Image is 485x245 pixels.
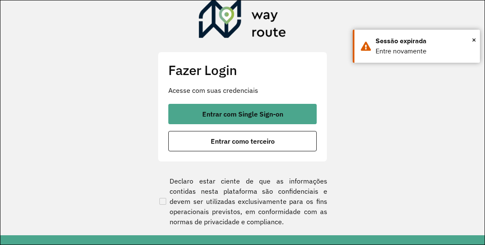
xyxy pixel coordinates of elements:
[211,138,275,145] span: Entrar como terceiro
[472,33,476,46] span: ×
[168,85,317,95] p: Acesse com suas credenciais
[168,62,317,78] h2: Fazer Login
[202,111,283,117] span: Entrar com Single Sign-on
[168,131,317,151] button: button
[158,176,327,227] label: Declaro estar ciente de que as informações contidas nesta plataforma são confidenciais e devem se...
[199,0,286,41] img: Roteirizador AmbevTech
[168,104,317,124] button: button
[376,36,474,46] div: Sessão expirada
[376,46,474,56] div: Entre novamente
[472,33,476,46] button: Close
